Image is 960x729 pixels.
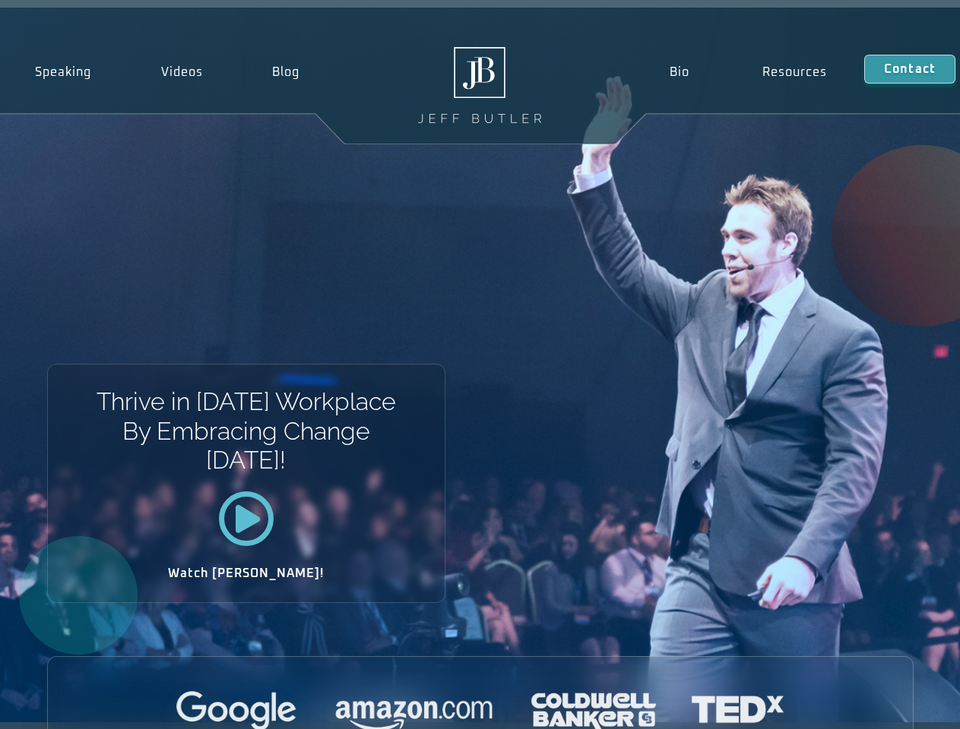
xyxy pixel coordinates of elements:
[126,55,238,90] a: Videos
[632,55,726,90] a: Bio
[726,55,864,90] a: Resources
[632,55,863,90] nav: Menu
[884,63,936,75] span: Contact
[237,55,334,90] a: Blog
[864,55,955,84] a: Contact
[95,387,397,475] h1: Thrive in [DATE] Workplace By Embracing Change [DATE]!
[101,567,391,579] h2: Watch [PERSON_NAME]!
